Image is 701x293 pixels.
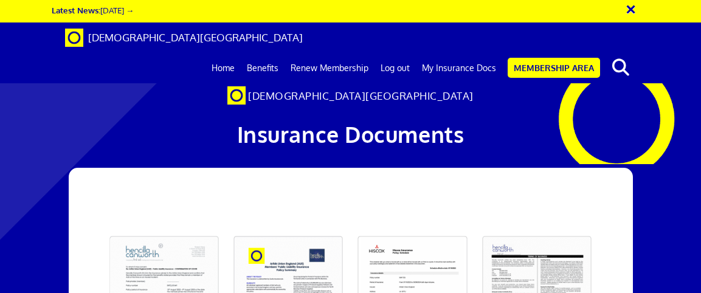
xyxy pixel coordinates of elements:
[52,5,100,15] strong: Latest News:
[52,5,134,15] a: Latest News:[DATE] →
[508,58,600,78] a: Membership Area
[416,53,502,83] a: My Insurance Docs
[285,53,375,83] a: Renew Membership
[88,31,303,44] span: [DEMOGRAPHIC_DATA][GEOGRAPHIC_DATA]
[205,53,241,83] a: Home
[241,53,285,83] a: Benefits
[237,120,464,148] span: Insurance Documents
[56,22,312,53] a: Brand [DEMOGRAPHIC_DATA][GEOGRAPHIC_DATA]
[603,55,640,80] button: search
[248,89,474,102] span: [DEMOGRAPHIC_DATA][GEOGRAPHIC_DATA]
[375,53,416,83] a: Log out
